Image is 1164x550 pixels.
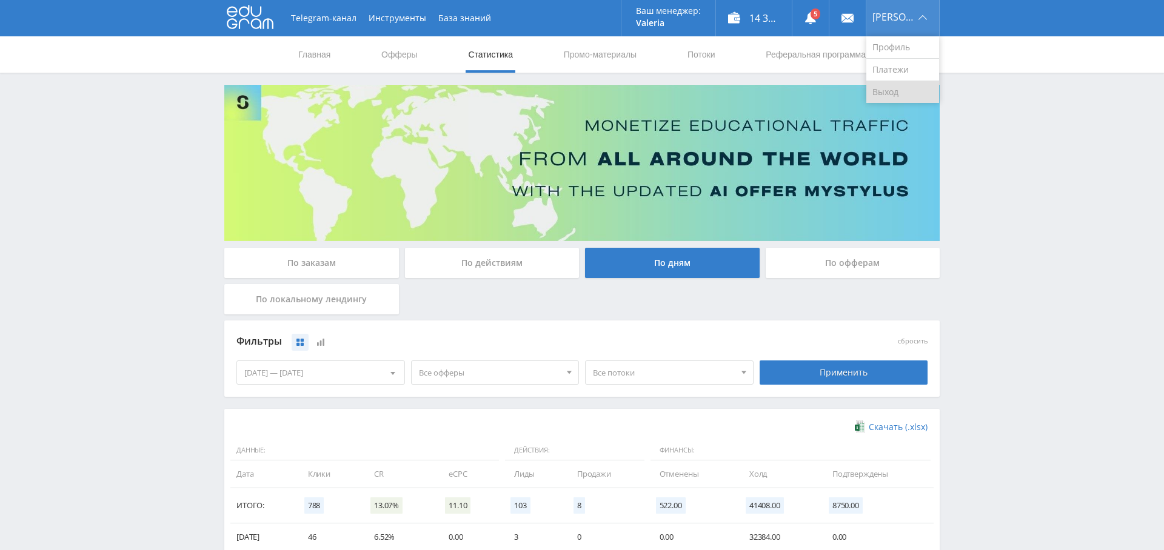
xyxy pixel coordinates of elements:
span: 103 [510,497,530,514]
span: Скачать (.xlsx) [869,422,928,432]
p: Ваш менеджер: [636,6,701,16]
td: Продажи [565,460,647,488]
span: 11.10 [445,497,470,514]
a: Главная [297,36,332,73]
img: xlsx [855,420,865,432]
td: CR [362,460,436,488]
span: Данные: [230,440,499,461]
span: 788 [304,497,324,514]
span: Действия: [505,440,644,461]
span: 522.00 [656,497,686,514]
div: По офферам [766,248,940,278]
td: Клики [296,460,362,488]
span: 8 [574,497,585,514]
a: Офферы [380,36,419,73]
td: Дата [230,460,296,488]
a: Скачать (.xlsx) [855,421,928,433]
a: Реферальная программа [764,36,867,73]
span: Все офферы [419,361,561,384]
a: Промо-материалы [563,36,638,73]
img: Banner [224,85,940,241]
span: Финансы: [651,440,931,461]
span: 13.07% [370,497,403,514]
a: Статистика [467,36,514,73]
button: сбросить [898,337,928,345]
div: Применить [760,360,928,385]
a: Профиль [866,36,939,59]
span: [PERSON_NAME] [872,12,915,22]
div: [DATE] — [DATE] [237,361,404,384]
td: eCPC [436,460,502,488]
span: 41408.00 [746,497,784,514]
div: Фильтры [236,333,754,351]
div: По действиям [405,248,580,278]
a: Потоки [686,36,717,73]
div: По локальному лендингу [224,284,399,314]
td: Итого: [230,488,296,523]
div: По дням [585,248,760,278]
td: Холд [737,460,820,488]
p: Valeria [636,18,701,28]
td: Подтверждены [820,460,934,488]
span: 8750.00 [829,497,863,514]
td: Отменены [647,460,737,488]
a: Платежи [866,59,939,81]
td: Лиды [502,460,565,488]
a: Выход [866,81,939,103]
span: Все потоки [593,361,735,384]
div: По заказам [224,248,399,278]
